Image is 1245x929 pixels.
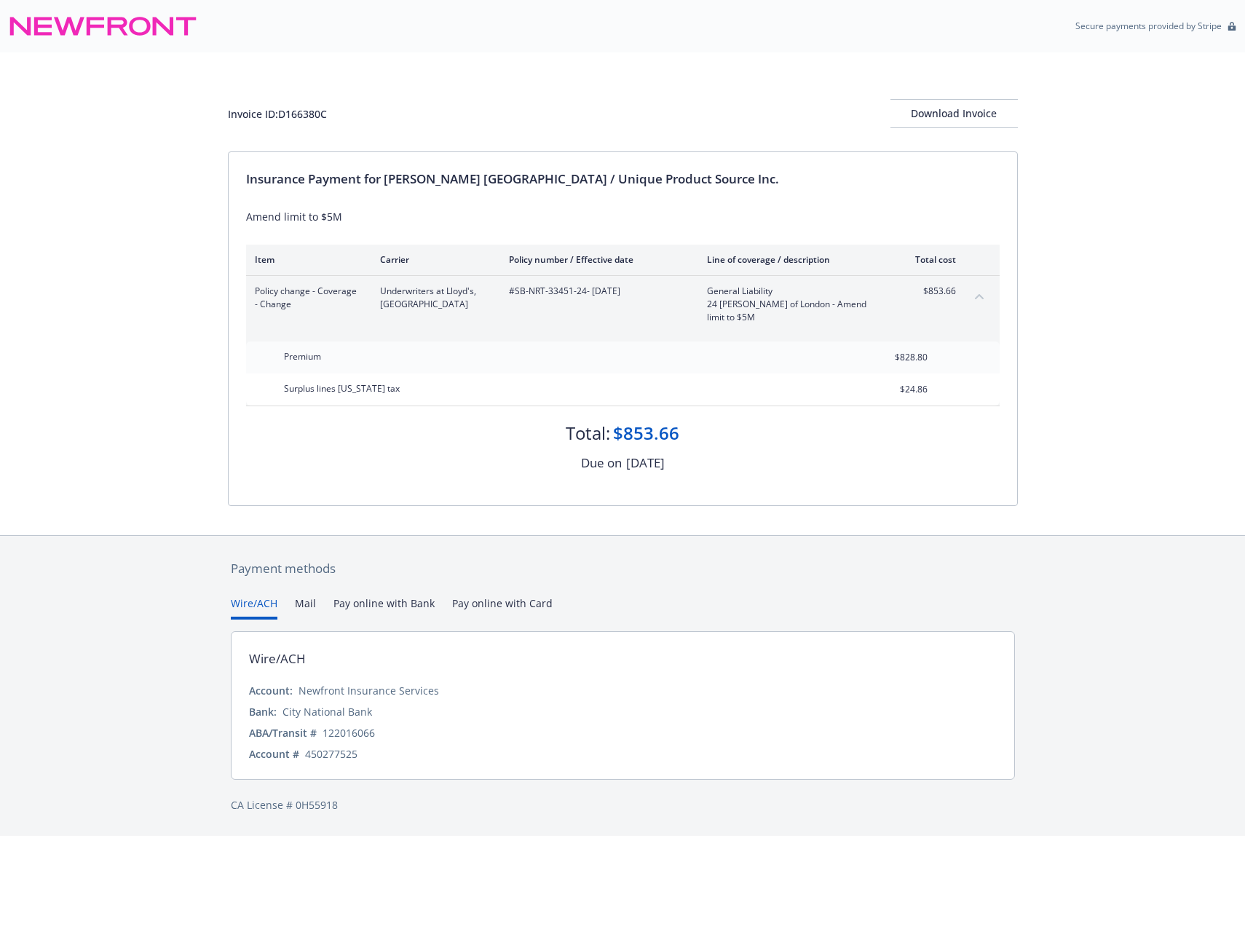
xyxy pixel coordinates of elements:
[246,209,1000,224] div: Amend limit to $5M
[901,253,956,266] div: Total cost
[842,347,936,368] input: 0.00
[249,704,277,719] div: Bank:
[228,106,327,122] div: Invoice ID: D166380C
[255,253,357,266] div: Item
[707,298,878,324] span: 24 [PERSON_NAME] of London - Amend limit to $5M
[295,596,316,620] button: Mail
[707,285,878,324] span: General Liability24 [PERSON_NAME] of London - Amend limit to $5M
[380,285,486,311] span: Underwriters at Lloyd's, [GEOGRAPHIC_DATA]
[509,285,684,298] span: #SB-NRT-33451-24 - [DATE]
[249,746,299,762] div: Account #
[249,649,306,668] div: Wire/ACH
[890,99,1018,128] button: Download Invoice
[566,421,610,446] div: Total:
[284,382,400,395] span: Surplus lines [US_STATE] tax
[323,725,375,740] div: 122016066
[333,596,435,620] button: Pay online with Bank
[284,350,321,363] span: Premium
[581,454,622,473] div: Due on
[246,276,1000,333] div: Policy change - Coverage - ChangeUnderwriters at Lloyd's, [GEOGRAPHIC_DATA]#SB-NRT-33451-24- [DAT...
[255,285,357,311] span: Policy change - Coverage - Change
[246,170,1000,189] div: Insurance Payment for [PERSON_NAME] [GEOGRAPHIC_DATA] / Unique Product Source Inc.
[613,421,679,446] div: $853.66
[231,797,1015,813] div: CA License # 0H55918
[707,285,878,298] span: General Liability
[282,704,372,719] div: City National Bank
[249,683,293,698] div: Account:
[626,454,665,473] div: [DATE]
[509,253,684,266] div: Policy number / Effective date
[968,285,991,308] button: collapse content
[249,725,317,740] div: ABA/Transit #
[452,596,553,620] button: Pay online with Card
[380,253,486,266] div: Carrier
[842,379,936,400] input: 0.00
[890,100,1018,127] div: Download Invoice
[707,253,878,266] div: Line of coverage / description
[305,746,357,762] div: 450277525
[901,285,956,298] span: $853.66
[1075,20,1222,32] p: Secure payments provided by Stripe
[231,596,277,620] button: Wire/ACH
[231,559,1015,578] div: Payment methods
[299,683,439,698] div: Newfront Insurance Services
